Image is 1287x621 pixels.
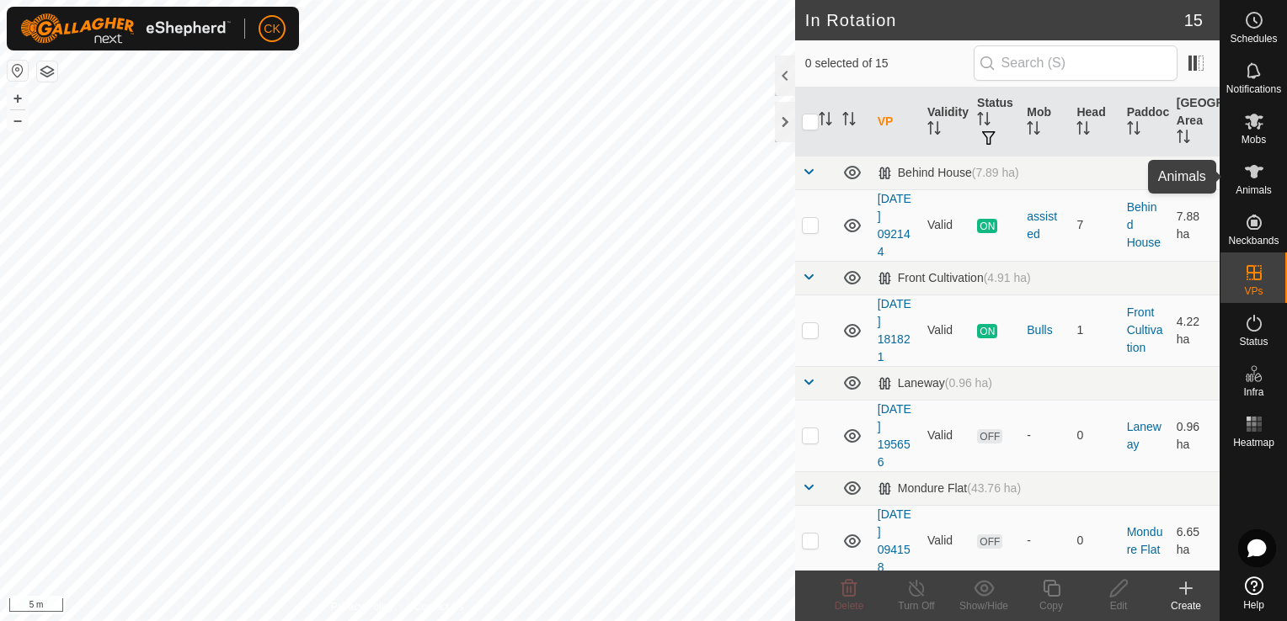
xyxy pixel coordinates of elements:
a: Help [1220,570,1287,617]
td: 7.88 ha [1170,189,1220,261]
div: - [1027,532,1063,549]
span: 0 selected of 15 [805,55,974,72]
span: Help [1243,600,1264,610]
th: Paddock [1120,88,1170,157]
th: Mob [1020,88,1070,157]
div: Mondure Flat [878,481,1021,496]
div: Behind House [878,166,1019,180]
span: Animals [1236,185,1272,195]
td: 4.22 ha [1170,295,1220,366]
span: OFF [977,429,1002,443]
p-sorticon: Activate to sort [819,114,832,128]
span: Notifications [1226,84,1281,94]
span: 15 [1184,8,1203,33]
a: Contact Us [414,599,464,614]
td: 0 [1070,400,1119,471]
div: Edit [1085,598,1152,613]
p-sorticon: Activate to sort [1027,124,1040,137]
span: Mobs [1242,135,1266,145]
td: 0 [1070,505,1119,576]
span: (43.76 ha) [967,481,1021,495]
td: Valid [921,295,970,366]
span: ON [977,219,997,233]
a: [DATE] 195656 [878,402,911,469]
td: Valid [921,189,970,261]
a: Mondure Flat [1127,525,1163,556]
h2: In Rotation [805,10,1184,30]
span: Heatmap [1233,438,1274,448]
div: Bulls [1027,321,1063,339]
span: (7.89 ha) [972,166,1019,179]
div: - [1027,427,1063,444]
button: Map Layers [37,61,57,82]
span: Delete [835,600,864,612]
span: VPs [1244,286,1263,296]
p-sorticon: Activate to sort [1076,124,1090,137]
div: Create [1152,598,1220,613]
p-sorticon: Activate to sort [842,114,856,128]
p-sorticon: Activate to sort [1177,132,1190,146]
button: + [8,88,28,109]
button: Reset Map [8,61,28,81]
th: Status [970,88,1020,157]
td: 7 [1070,189,1119,261]
span: Status [1239,337,1268,347]
a: Laneway [1127,420,1162,451]
td: 0.96 ha [1170,400,1220,471]
td: 6.65 ha [1170,505,1220,576]
th: Head [1070,88,1119,157]
span: (4.91 ha) [984,271,1031,284]
a: [DATE] 094158 [878,507,911,574]
td: Valid [921,505,970,576]
span: OFF [977,534,1002,549]
img: Gallagher Logo [20,13,231,44]
td: Valid [921,400,970,471]
a: Privacy Policy [331,599,394,614]
a: [DATE] 092144 [878,192,911,258]
div: assisted [1027,208,1063,243]
p-sorticon: Activate to sort [977,114,991,128]
span: Neckbands [1228,236,1279,246]
th: [GEOGRAPHIC_DATA] Area [1170,88,1220,157]
span: CK [264,20,280,38]
p-sorticon: Activate to sort [1127,124,1140,137]
span: Schedules [1230,34,1277,44]
span: ON [977,324,997,338]
input: Search (S) [974,45,1178,81]
div: Copy [1017,598,1085,613]
p-sorticon: Activate to sort [927,124,941,137]
a: [DATE] 181821 [878,297,911,364]
td: 1 [1070,295,1119,366]
span: (0.96 ha) [945,376,992,390]
div: Laneway [878,376,992,390]
a: Front Cultivation [1127,305,1163,354]
a: Behind House [1127,200,1161,249]
th: VP [871,88,921,157]
th: Validity [921,88,970,157]
span: Infra [1243,387,1263,397]
button: – [8,110,28,130]
div: Front Cultivation [878,271,1031,285]
div: Show/Hide [950,598,1017,613]
div: Turn Off [883,598,950,613]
